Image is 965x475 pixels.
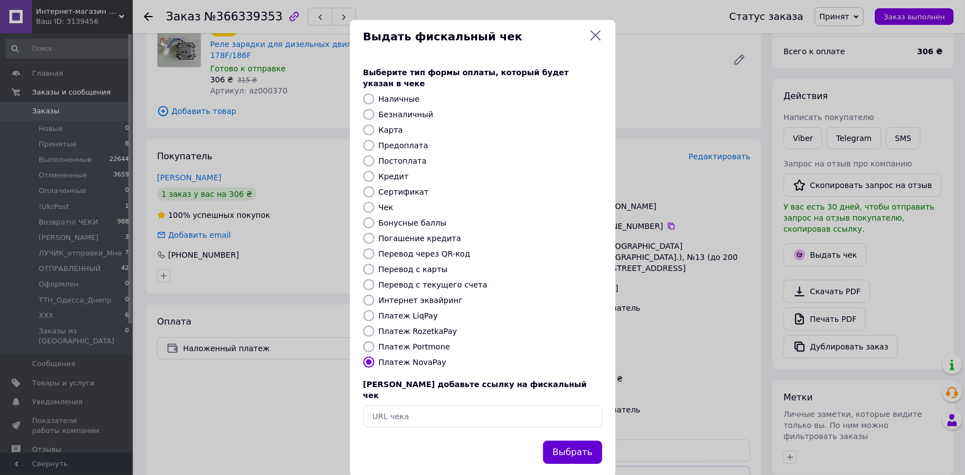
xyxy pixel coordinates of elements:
label: Чек [379,203,394,212]
span: Выберите тип формы оплаты, который будет указан в чеке [363,68,569,88]
input: URL чека [363,405,602,427]
label: Платеж LiqPay [379,311,438,320]
label: Интернет эквайринг [379,296,463,305]
label: Сертификат [379,187,429,196]
label: Наличные [379,95,420,103]
label: Перевод через QR-код [379,249,471,258]
label: Платеж RozetkaPay [379,327,457,336]
span: [PERSON_NAME] добавьте ссылку на фискальный чек [363,380,587,400]
label: Перевод с карты [379,265,448,274]
label: Погашение кредита [379,234,461,243]
label: Платеж NovaPay [379,358,446,367]
button: Выбрать [543,441,602,464]
label: Кредит [379,172,409,181]
label: Перевод с текущего счета [379,280,488,289]
label: Постоплата [379,156,427,165]
label: Бонусные баллы [379,218,447,227]
label: Карта [379,126,403,134]
span: Выдать фискальный чек [363,29,585,45]
label: Платеж Portmone [379,342,450,351]
label: Предоплата [379,141,429,150]
label: Безналичный [379,110,434,119]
